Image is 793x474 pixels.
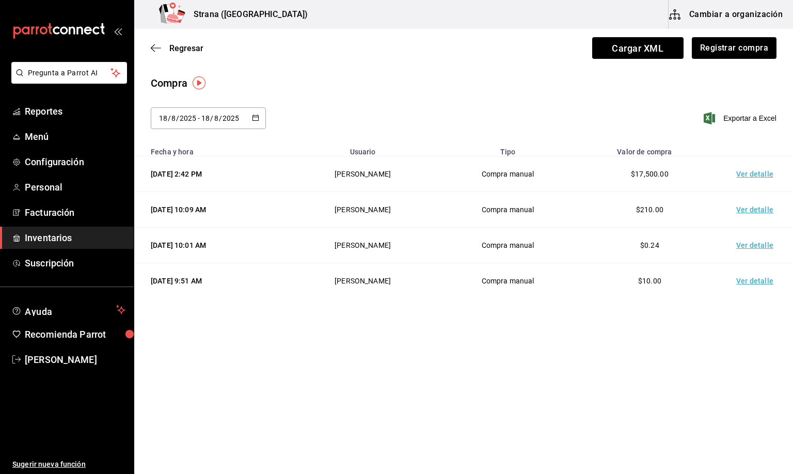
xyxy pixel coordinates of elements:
[158,114,168,122] input: Day
[11,62,127,84] button: Pregunta a Parrot AI
[151,204,276,215] div: [DATE] 10:09 AM
[214,114,219,122] input: Month
[25,256,125,270] span: Suscripción
[289,192,437,228] td: [PERSON_NAME]
[638,277,661,285] span: $10.00
[171,114,176,122] input: Month
[185,8,308,21] h3: Strana ([GEOGRAPHIC_DATA])
[706,112,776,124] button: Exportar a Excel
[721,192,793,228] td: Ver detalle
[289,263,437,299] td: [PERSON_NAME]
[168,114,171,122] span: /
[7,75,127,86] a: Pregunta a Parrot AI
[25,231,125,245] span: Inventarios
[151,276,276,286] div: [DATE] 9:51 AM
[25,304,112,316] span: Ayuda
[721,228,793,263] td: Ver detalle
[222,114,240,122] input: Year
[114,27,122,35] button: open_drawer_menu
[210,114,213,122] span: /
[592,37,684,59] span: Cargar XML
[437,263,579,299] td: Compra manual
[721,156,793,192] td: Ver detalle
[198,114,200,122] span: -
[219,114,222,122] span: /
[579,141,721,156] th: Valor de compra
[721,263,793,299] td: Ver detalle
[437,228,579,263] td: Compra manual
[151,240,276,250] div: [DATE] 10:01 AM
[437,156,579,192] td: Compra manual
[169,43,203,53] span: Regresar
[193,76,205,89] img: Tooltip marker
[25,206,125,219] span: Facturación
[25,327,125,341] span: Recomienda Parrot
[636,206,663,214] span: $210.00
[631,170,669,178] span: $17,500.00
[640,241,659,249] span: $0.24
[289,156,437,192] td: [PERSON_NAME]
[289,228,437,263] td: [PERSON_NAME]
[25,104,125,118] span: Reportes
[25,180,125,194] span: Personal
[25,353,125,367] span: [PERSON_NAME]
[692,37,776,59] button: Registrar compra
[176,114,179,122] span: /
[25,130,125,144] span: Menú
[134,141,289,156] th: Fecha y hora
[25,155,125,169] span: Configuración
[151,169,276,179] div: [DATE] 2:42 PM
[28,68,111,78] span: Pregunta a Parrot AI
[201,114,210,122] input: Day
[437,192,579,228] td: Compra manual
[12,459,125,470] span: Sugerir nueva función
[437,141,579,156] th: Tipo
[151,43,203,53] button: Regresar
[151,75,187,91] div: Compra
[289,141,437,156] th: Usuario
[179,114,197,122] input: Year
